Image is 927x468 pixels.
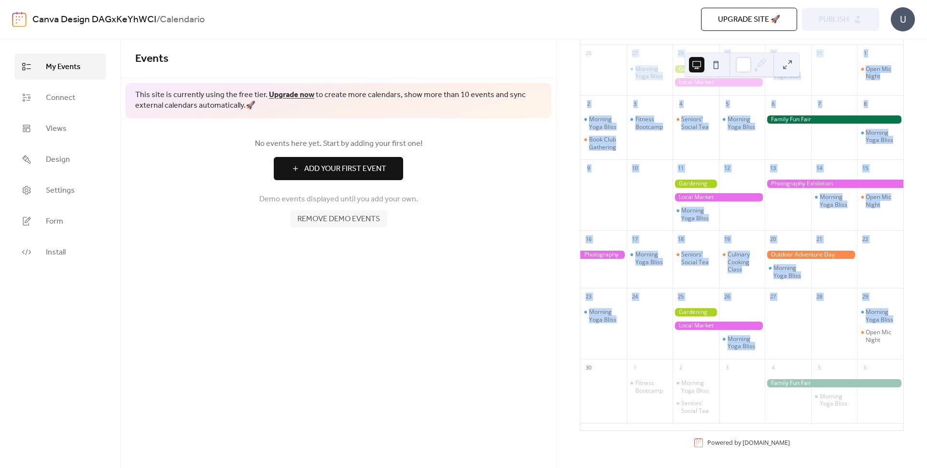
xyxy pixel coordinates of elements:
[768,291,778,302] div: 27
[673,180,719,188] div: Gardening Workshop
[32,11,156,29] a: Canva Design DAGxKeYhWCI
[627,115,673,130] div: Fitness Bootcamp
[630,99,640,109] div: 3
[259,194,418,205] span: Demo events displayed until you add your own.
[630,362,640,373] div: 1
[135,90,542,112] span: This site is currently using the free tier. to create more calendars, show more than 10 events an...
[675,291,686,302] div: 25
[635,379,669,394] div: Fitness Bootcamp
[274,157,403,180] button: Add Your First Event
[768,234,778,244] div: 20
[14,85,106,111] a: Connect
[673,115,719,130] div: Seniors' Social Tea
[635,115,669,130] div: Fitness Bootcamp
[589,308,623,323] div: Morning Yoga Bliss
[290,210,387,227] button: Remove demo events
[765,115,903,124] div: Family Fun Fair
[160,11,205,29] b: Calendario
[707,439,790,447] div: Powered by
[681,399,715,414] div: Seniors' Social Tea
[722,48,732,59] div: 29
[630,291,640,302] div: 24
[46,92,75,104] span: Connect
[681,207,715,222] div: Morning Yoga Bliss
[46,154,70,166] span: Design
[866,328,899,343] div: Open Mic Night
[722,163,732,173] div: 12
[857,65,903,80] div: Open Mic Night
[135,157,542,180] a: Add Your First Event
[14,177,106,203] a: Settings
[580,136,627,151] div: Book Club Gathering
[580,115,627,130] div: Morning Yoga Bliss
[722,362,732,373] div: 3
[860,362,871,373] div: 6
[857,193,903,208] div: Open Mic Night
[673,379,719,394] div: Morning Yoga Bliss
[627,251,673,266] div: Morning Yoga Bliss
[814,48,825,59] div: 31
[719,335,765,350] div: Morning Yoga Bliss
[743,439,790,447] a: [DOMAIN_NAME]
[673,78,765,86] div: Local Market
[673,65,719,73] div: Gardening Workshop
[297,213,380,225] span: Remove demo events
[768,99,778,109] div: 6
[814,291,825,302] div: 28
[857,129,903,144] div: Morning Yoga Bliss
[681,115,715,130] div: Seniors' Social Tea
[866,193,899,208] div: Open Mic Night
[673,251,719,266] div: Seniors' Social Tea
[719,251,765,273] div: Culinary Cooking Class
[860,234,871,244] div: 22
[675,48,686,59] div: 28
[580,308,627,323] div: Morning Yoga Bliss
[773,264,807,279] div: Morning Yoga Bliss
[814,163,825,173] div: 14
[627,65,673,80] div: Morning Yoga Bliss
[269,87,314,102] a: Upgrade now
[630,234,640,244] div: 17
[14,54,106,80] a: My Events
[46,123,67,135] span: Views
[765,379,903,387] div: Family Fun Fair
[866,129,899,144] div: Morning Yoga Bliss
[866,308,899,323] div: Morning Yoga Bliss
[814,234,825,244] div: 21
[675,362,686,373] div: 2
[14,146,106,172] a: Design
[14,115,106,142] a: Views
[156,11,160,29] b: /
[811,393,857,408] div: Morning Yoga Bliss
[46,247,66,258] span: Install
[681,379,715,394] div: Morning Yoga Bliss
[304,163,386,175] span: Add Your First Event
[673,399,719,414] div: Seniors' Social Tea
[635,251,669,266] div: Morning Yoga Bliss
[583,291,594,302] div: 23
[675,99,686,109] div: 4
[866,65,899,80] div: Open Mic Night
[860,291,871,302] div: 29
[722,99,732,109] div: 5
[814,362,825,373] div: 5
[857,308,903,323] div: Morning Yoga Bliss
[765,264,811,279] div: Morning Yoga Bliss
[46,185,75,197] span: Settings
[891,7,915,31] div: U
[765,180,903,188] div: Photography Exhibition
[673,308,719,316] div: Gardening Workshop
[673,322,765,330] div: Local Market
[14,208,106,234] a: Form
[673,207,719,222] div: Morning Yoga Bliss
[811,193,857,208] div: Morning Yoga Bliss
[583,48,594,59] div: 26
[701,8,797,31] button: Upgrade site 🚀
[46,216,63,227] span: Form
[583,163,594,173] div: 9
[135,48,169,70] span: Events
[860,163,871,173] div: 15
[728,251,761,273] div: Culinary Cooking Class
[14,239,106,265] a: Install
[135,138,542,150] span: No events here yet. Start by adding your first one!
